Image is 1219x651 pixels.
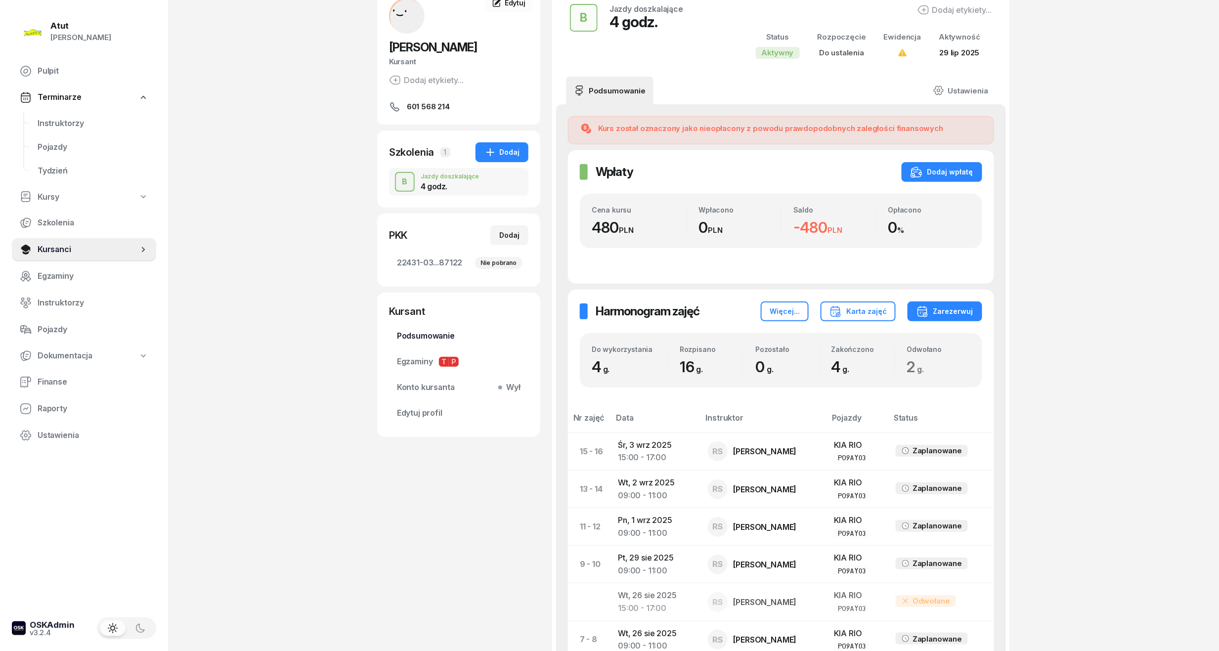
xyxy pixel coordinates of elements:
[618,602,692,615] div: 15:00 - 17:00
[834,589,880,602] div: KIA RIO
[712,522,723,531] span: RS
[389,74,464,86] button: Dodaj etykiety...
[30,112,156,135] a: Instruktorzy
[397,330,521,343] span: Podsumowanie
[610,470,699,508] td: Wt, 2 wrz 2025
[38,243,138,256] span: Kursanci
[38,270,148,283] span: Egzaminy
[618,564,692,577] div: 09:00 - 11:00
[566,77,653,104] a: Podsumowanie
[30,159,156,183] a: Tydzień
[38,117,148,130] span: Instruktorzy
[12,238,156,261] a: Kursanci
[767,364,774,374] small: g.
[831,345,895,353] div: Zakończono
[12,186,156,209] a: Kursy
[12,318,156,342] a: Pojazdy
[761,302,809,321] button: Więcej...
[38,165,148,177] span: Tydzień
[819,48,864,57] span: Do ustalenia
[38,65,148,78] span: Pulpit
[389,376,528,399] a: Konto kursantaWył
[38,376,148,389] span: Finanse
[570,4,598,32] button: B
[884,31,921,43] div: Ewidencja
[793,218,876,237] div: -480
[838,642,866,650] div: PO9AY03
[38,191,59,204] span: Kursy
[907,345,970,353] div: Odwołano
[734,447,797,455] div: [PERSON_NAME]
[12,370,156,394] a: Finanse
[829,305,887,317] div: Karta zajęć
[389,304,528,318] div: Kursant
[596,304,699,319] h2: Harmonogram zajęć
[896,595,956,607] div: Odwołane
[834,552,880,564] div: KIA RIO
[734,523,797,531] div: [PERSON_NAME]
[826,411,888,433] th: Pojazdy
[834,439,880,452] div: KIA RIO
[568,470,610,508] td: 13 - 14
[821,302,896,321] button: Karta zajęć
[389,101,528,113] a: 601 568 214
[397,257,521,269] span: 22431-03...87122
[421,182,479,190] div: 4 godz.
[12,86,156,109] a: Terminarze
[712,560,723,568] span: RS
[838,566,866,575] div: PO9AY03
[734,598,797,606] div: [PERSON_NAME]
[897,225,904,235] small: %
[389,350,528,374] a: EgzaminyTP
[888,206,971,214] div: Opłacono
[12,621,26,635] img: logo-xs-dark@2x.png
[398,174,412,190] div: B
[888,411,994,433] th: Status
[389,401,528,425] a: Edytuj profil
[734,636,797,644] div: [PERSON_NAME]
[499,229,520,241] div: Dodaj
[50,31,111,44] div: [PERSON_NAME]
[834,477,880,489] div: KIA RIO
[913,482,962,495] div: Zaplanowane
[610,583,699,621] td: Wt, 26 sie 2025
[699,218,782,237] div: 0
[12,59,156,83] a: Pulpit
[592,206,687,214] div: Cena kursu
[476,142,528,162] button: Dodaj
[568,508,610,546] td: 11 - 12
[449,357,459,367] span: P
[925,77,996,104] a: Ustawienia
[618,451,692,464] div: 15:00 - 17:00
[913,557,962,570] div: Zaplanowane
[610,411,699,433] th: Data
[913,633,962,646] div: Zaplanowane
[917,4,992,16] button: Dodaj etykiety...
[831,358,855,376] span: 4
[609,13,683,31] div: 4 godz.
[389,145,435,159] div: Szkolenia
[397,381,521,394] span: Konto kursanta
[389,228,408,242] div: PKK
[389,251,528,275] a: 22431-03...87122Nie pobrano
[911,166,973,178] div: Dodaj wpłatę
[708,225,723,235] small: PLN
[475,257,522,269] div: Nie pobrano
[838,453,866,462] div: PO9AY03
[389,40,477,54] span: [PERSON_NAME]
[12,291,156,315] a: Instruktorzy
[38,349,92,362] span: Dokumentacja
[907,358,929,376] span: 2
[610,546,699,583] td: Pt, 29 sie 2025
[610,433,699,470] td: Śr, 3 wrz 2025
[619,225,634,235] small: PLN
[755,345,819,353] div: Pozostało
[389,324,528,348] a: Podsumowanie
[756,47,800,59] div: Aktywny
[700,411,826,433] th: Instruktor
[939,31,980,43] div: Aktywność
[913,520,962,532] div: Zaplanowane
[38,141,148,154] span: Pojazdy
[12,424,156,447] a: Ustawienia
[389,55,528,68] div: Kursant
